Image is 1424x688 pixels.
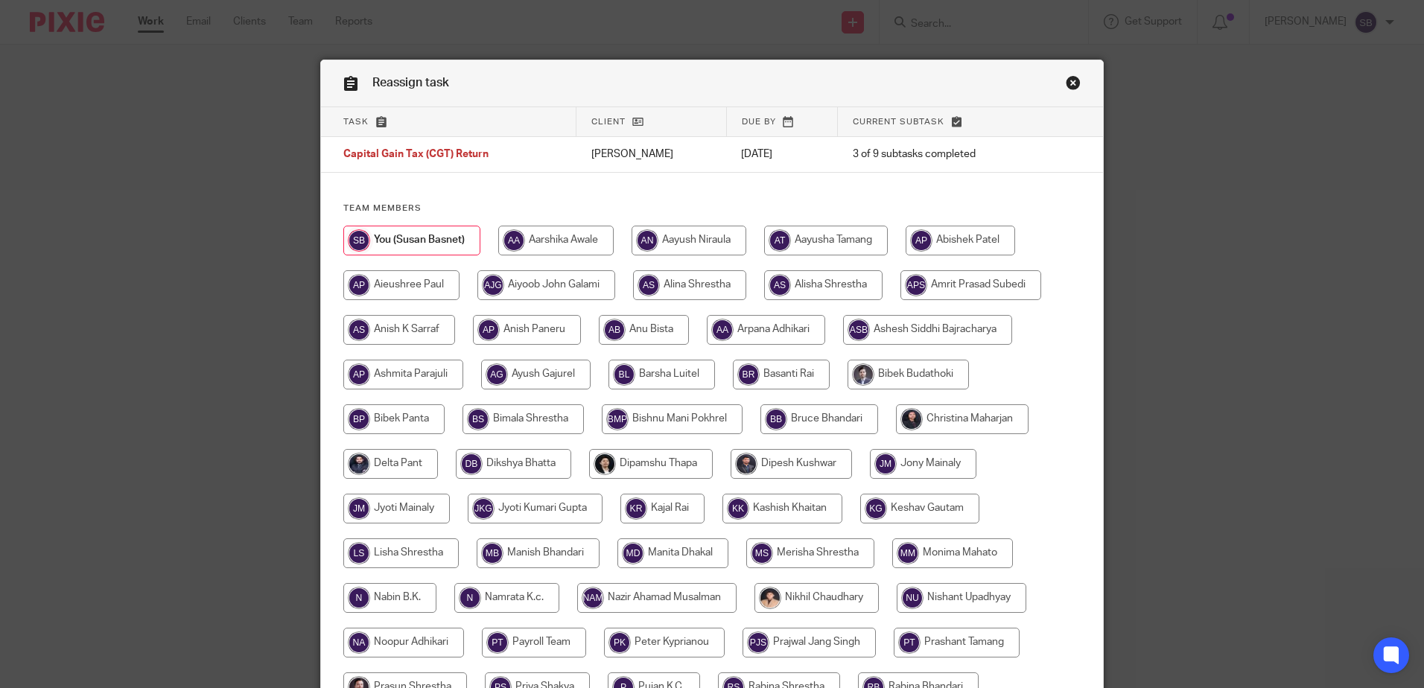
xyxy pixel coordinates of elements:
[343,203,1081,214] h4: Team members
[742,118,776,126] span: Due by
[741,147,822,162] p: [DATE]
[343,150,489,160] span: Capital Gain Tax (CGT) Return
[838,137,1043,173] td: 3 of 9 subtasks completed
[591,147,712,162] p: [PERSON_NAME]
[591,118,626,126] span: Client
[1066,75,1081,95] a: Close this dialog window
[372,77,449,89] span: Reassign task
[343,118,369,126] span: Task
[853,118,944,126] span: Current subtask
